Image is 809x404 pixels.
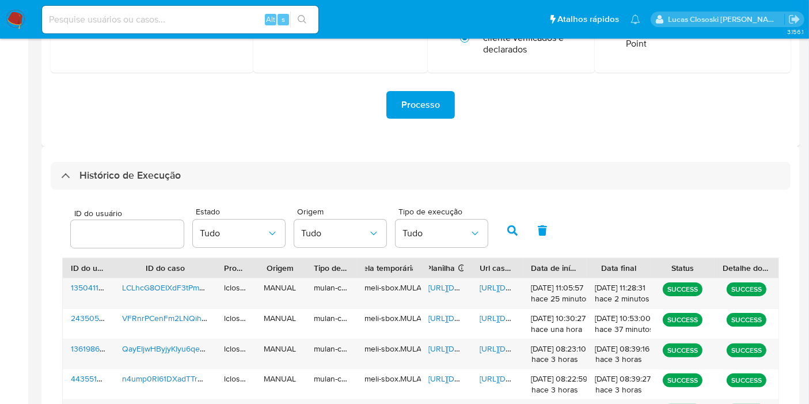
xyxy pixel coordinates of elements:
a: Sair [788,13,800,25]
span: Atalhos rápidos [557,13,619,25]
span: Alt [266,14,275,25]
span: 3.156.1 [787,27,803,36]
p: lucas.clososki@mercadolivre.com [669,14,785,25]
a: Notificações [631,14,640,24]
input: Pesquise usuários ou casos... [42,12,318,27]
button: search-icon [290,12,314,28]
span: s [282,14,285,25]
